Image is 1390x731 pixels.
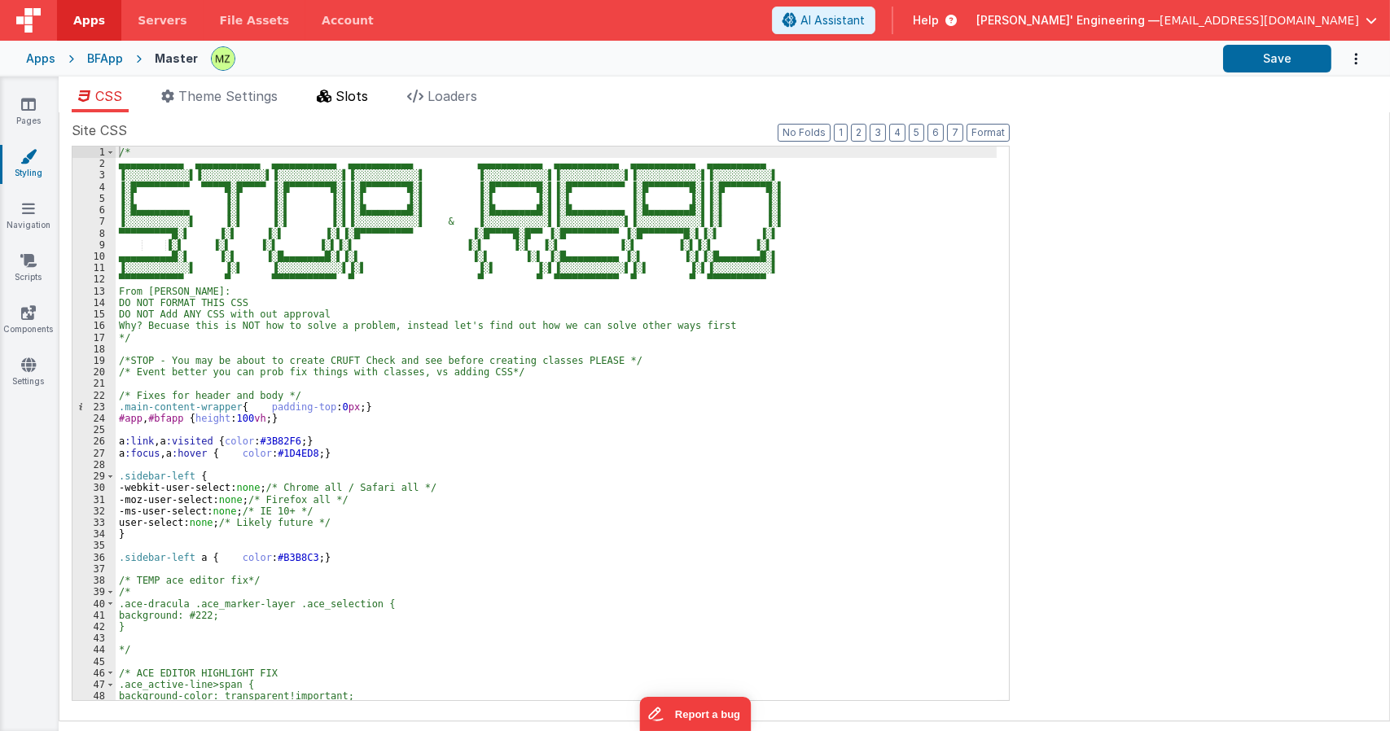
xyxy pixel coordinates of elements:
[72,436,116,447] div: 26
[889,124,905,142] button: 4
[1160,12,1359,28] span: [EMAIL_ADDRESS][DOMAIN_NAME]
[72,344,116,355] div: 18
[772,7,875,34] button: AI Assistant
[72,158,116,169] div: 2
[72,309,116,320] div: 15
[72,355,116,366] div: 19
[72,517,116,528] div: 33
[870,124,886,142] button: 3
[72,169,116,181] div: 3
[72,575,116,586] div: 38
[851,124,866,142] button: 2
[72,471,116,482] div: 29
[72,563,116,575] div: 37
[72,216,116,227] div: 7
[72,633,116,644] div: 43
[800,12,865,28] span: AI Assistant
[639,697,751,731] iframe: Marker.io feedback button
[72,482,116,493] div: 30
[155,50,198,67] div: Master
[72,552,116,563] div: 36
[220,12,290,28] span: File Assets
[72,413,116,424] div: 24
[72,668,116,679] div: 46
[72,366,116,378] div: 20
[72,424,116,436] div: 25
[927,124,944,142] button: 6
[72,193,116,204] div: 5
[72,390,116,401] div: 22
[26,50,55,67] div: Apps
[72,332,116,344] div: 17
[72,297,116,309] div: 14
[335,88,368,104] span: Slots
[72,494,116,506] div: 31
[72,459,116,471] div: 28
[72,679,116,690] div: 47
[138,12,186,28] span: Servers
[947,124,963,142] button: 7
[72,320,116,331] div: 16
[72,540,116,551] div: 35
[72,448,116,459] div: 27
[72,610,116,621] div: 41
[72,690,116,702] div: 48
[72,656,116,668] div: 45
[72,586,116,597] div: 39
[72,120,127,140] span: Site CSS
[87,50,123,67] div: BFApp
[72,286,116,297] div: 13
[72,528,116,540] div: 34
[212,47,235,70] img: 095be3719ea6209dc2162ba73c069c80
[72,239,116,251] div: 9
[72,598,116,610] div: 40
[72,204,116,216] div: 6
[1223,45,1331,72] button: Save
[976,12,1160,28] span: [PERSON_NAME]' Engineering —
[1331,42,1364,76] button: Options
[72,506,116,517] div: 32
[976,12,1377,28] button: [PERSON_NAME]' Engineering — [EMAIL_ADDRESS][DOMAIN_NAME]
[72,644,116,655] div: 44
[72,228,116,239] div: 8
[72,262,116,274] div: 11
[178,88,278,104] span: Theme Settings
[428,88,477,104] span: Loaders
[909,124,924,142] button: 5
[73,12,105,28] span: Apps
[72,401,116,413] div: 23
[72,251,116,262] div: 10
[72,378,116,389] div: 21
[778,124,831,142] button: No Folds
[72,147,116,158] div: 1
[967,124,1010,142] button: Format
[834,124,848,142] button: 1
[913,12,939,28] span: Help
[72,621,116,633] div: 42
[72,274,116,285] div: 12
[95,88,122,104] span: CSS
[72,182,116,193] div: 4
